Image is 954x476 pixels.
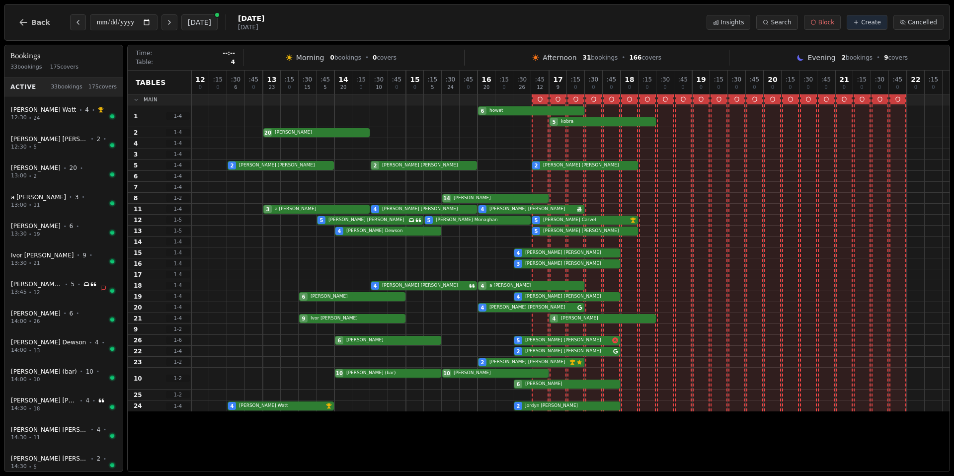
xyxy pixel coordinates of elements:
span: : 30 [303,77,312,82]
span: 16 [134,260,142,268]
span: : 15 [929,77,938,82]
span: Morning [296,53,324,63]
span: [PERSON_NAME] (bar) [11,368,77,376]
span: 5 [535,217,538,224]
span: : 45 [678,77,688,82]
span: Insights [721,18,744,26]
span: 175 covers [50,63,79,72]
span: [PERSON_NAME] Dewson [11,338,86,346]
span: 0 [878,85,881,90]
span: : 15 [786,77,795,82]
span: 6 [70,310,74,317]
span: 3 [517,260,520,268]
span: 14 [443,195,450,202]
span: 21 [34,259,40,267]
span: 11 [134,205,142,213]
span: Main [144,96,158,103]
span: [PERSON_NAME] [275,129,370,136]
span: 23 [269,85,275,90]
span: a [PERSON_NAME] [275,206,370,213]
button: Next day [161,14,177,30]
span: 0 [628,85,631,90]
span: covers [629,54,661,62]
span: • [29,347,32,354]
span: : 45 [320,77,330,82]
span: 0 [216,85,219,90]
span: [PERSON_NAME] Monaghan [436,217,531,224]
button: Cancelled [893,15,944,30]
span: 16 [481,76,491,83]
span: 4 [85,106,89,114]
span: 15 [134,249,142,257]
span: covers [884,54,908,62]
span: Search [771,18,791,26]
span: 1 - 4 [166,140,190,147]
button: [PERSON_NAME] Watt•4•12:30•24 [4,100,123,128]
span: • [80,397,83,404]
span: 26 [519,85,525,90]
span: 12:30 [11,143,27,152]
span: • [29,289,32,296]
span: Afternoon [543,53,576,63]
span: 5 [323,85,326,90]
span: : 30 [517,77,527,82]
span: 10 [376,85,382,90]
span: 5 [34,463,37,471]
span: Time: [136,49,152,57]
span: 6 [234,85,237,90]
span: 0 [574,85,577,90]
span: : 45 [535,77,545,82]
span: howet [489,107,584,114]
span: 14:00 [11,376,27,384]
span: : 15 [857,77,867,82]
span: : 15 [571,77,580,82]
span: • [80,368,83,375]
span: 4 [481,206,484,213]
span: 24 [34,114,40,122]
span: --:-- [223,49,235,57]
span: 1 - 4 [166,205,190,213]
span: 0 [932,85,935,90]
span: : 30 [374,77,384,82]
span: 10 [86,368,93,376]
span: Active [10,83,36,91]
span: 8 [134,194,138,202]
span: • [91,455,94,463]
span: • [81,193,84,201]
span: 1 - 4 [166,260,190,267]
span: • [64,310,67,317]
span: 166 [629,54,641,61]
span: 0 [645,85,648,90]
span: • [89,339,92,346]
span: bookings [583,54,618,62]
span: 13:45 [11,288,27,297]
span: : 30 [231,77,240,82]
span: 13:00 [11,201,27,210]
span: Block [818,18,834,26]
span: • [103,426,106,433]
span: 0 [700,85,703,90]
span: [PERSON_NAME] [11,164,61,172]
span: : 30 [660,77,670,82]
span: 0 [753,85,756,90]
span: [PERSON_NAME] [PERSON_NAME] [489,206,574,213]
span: : 30 [803,77,813,82]
span: • [91,426,94,433]
button: Back [10,10,58,34]
span: 11 [34,434,40,441]
span: 0 [395,85,398,90]
span: Tables [136,78,166,87]
span: : 15 [213,77,223,82]
span: bookings [842,54,873,62]
span: 3 [134,151,138,159]
span: 0 [252,85,255,90]
span: 0 [199,85,202,90]
span: 12:30 [11,114,27,122]
span: 0 [502,85,505,90]
span: [PERSON_NAME] [PERSON_NAME] [239,162,334,169]
svg: Customer message [98,397,104,403]
span: 14:00 [11,346,27,355]
span: 13 [267,76,276,83]
span: 0 [681,85,684,90]
span: [PERSON_NAME] [PERSON_NAME] [543,228,638,235]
